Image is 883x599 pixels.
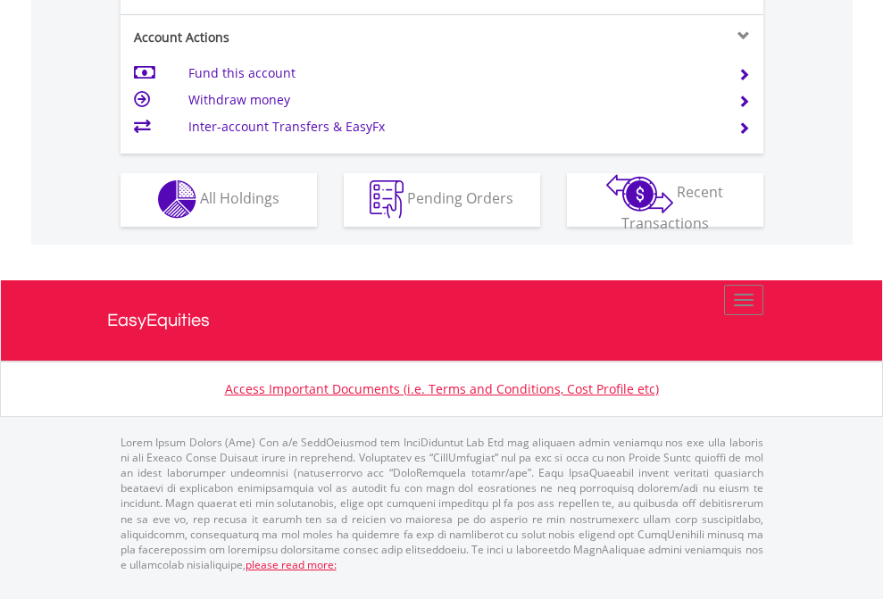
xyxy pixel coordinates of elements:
[188,113,716,140] td: Inter-account Transfers & EasyFx
[370,180,404,219] img: pending_instructions-wht.png
[606,174,673,213] img: transactions-zar-wht.png
[107,280,777,361] a: EasyEquities
[188,60,716,87] td: Fund this account
[344,173,540,227] button: Pending Orders
[121,435,763,572] p: Lorem Ipsum Dolors (Ame) Con a/e SeddOeiusmod tem InciDiduntut Lab Etd mag aliquaen admin veniamq...
[567,173,763,227] button: Recent Transactions
[158,180,196,219] img: holdings-wht.png
[188,87,716,113] td: Withdraw money
[621,182,724,233] span: Recent Transactions
[246,557,337,572] a: please read more:
[121,173,317,227] button: All Holdings
[407,188,513,208] span: Pending Orders
[225,380,659,397] a: Access Important Documents (i.e. Terms and Conditions, Cost Profile etc)
[121,29,442,46] div: Account Actions
[200,188,279,208] span: All Holdings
